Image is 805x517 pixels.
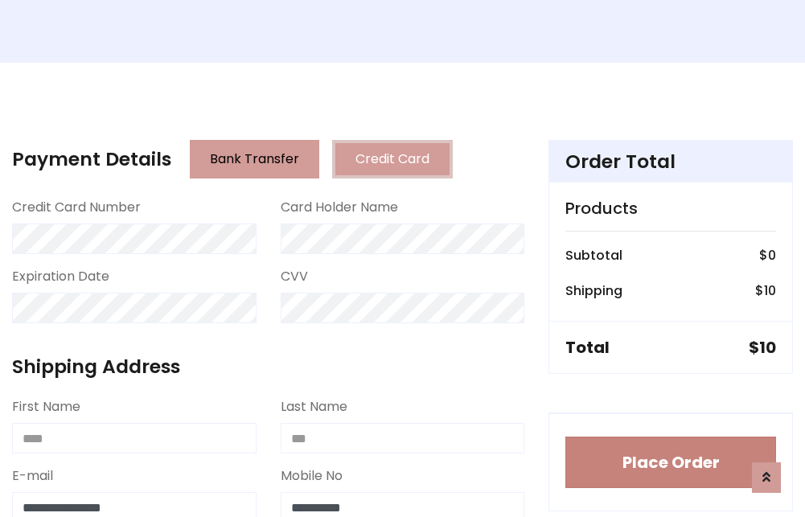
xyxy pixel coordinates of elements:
[12,148,171,170] h4: Payment Details
[565,248,622,263] h6: Subtotal
[565,283,622,298] h6: Shipping
[764,281,776,300] span: 10
[12,355,524,378] h4: Shipping Address
[565,199,776,218] h5: Products
[768,246,776,265] span: 0
[12,198,141,217] label: Credit Card Number
[749,338,776,357] h5: $
[759,248,776,263] h6: $
[281,198,398,217] label: Card Holder Name
[565,338,610,357] h5: Total
[190,140,319,178] button: Bank Transfer
[12,397,80,416] label: First Name
[281,267,308,286] label: CVV
[755,283,776,298] h6: $
[565,150,776,173] h4: Order Total
[281,397,347,416] label: Last Name
[759,336,776,359] span: 10
[281,466,343,486] label: Mobile No
[332,140,453,178] button: Credit Card
[565,437,776,488] button: Place Order
[12,466,53,486] label: E-mail
[12,267,109,286] label: Expiration Date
